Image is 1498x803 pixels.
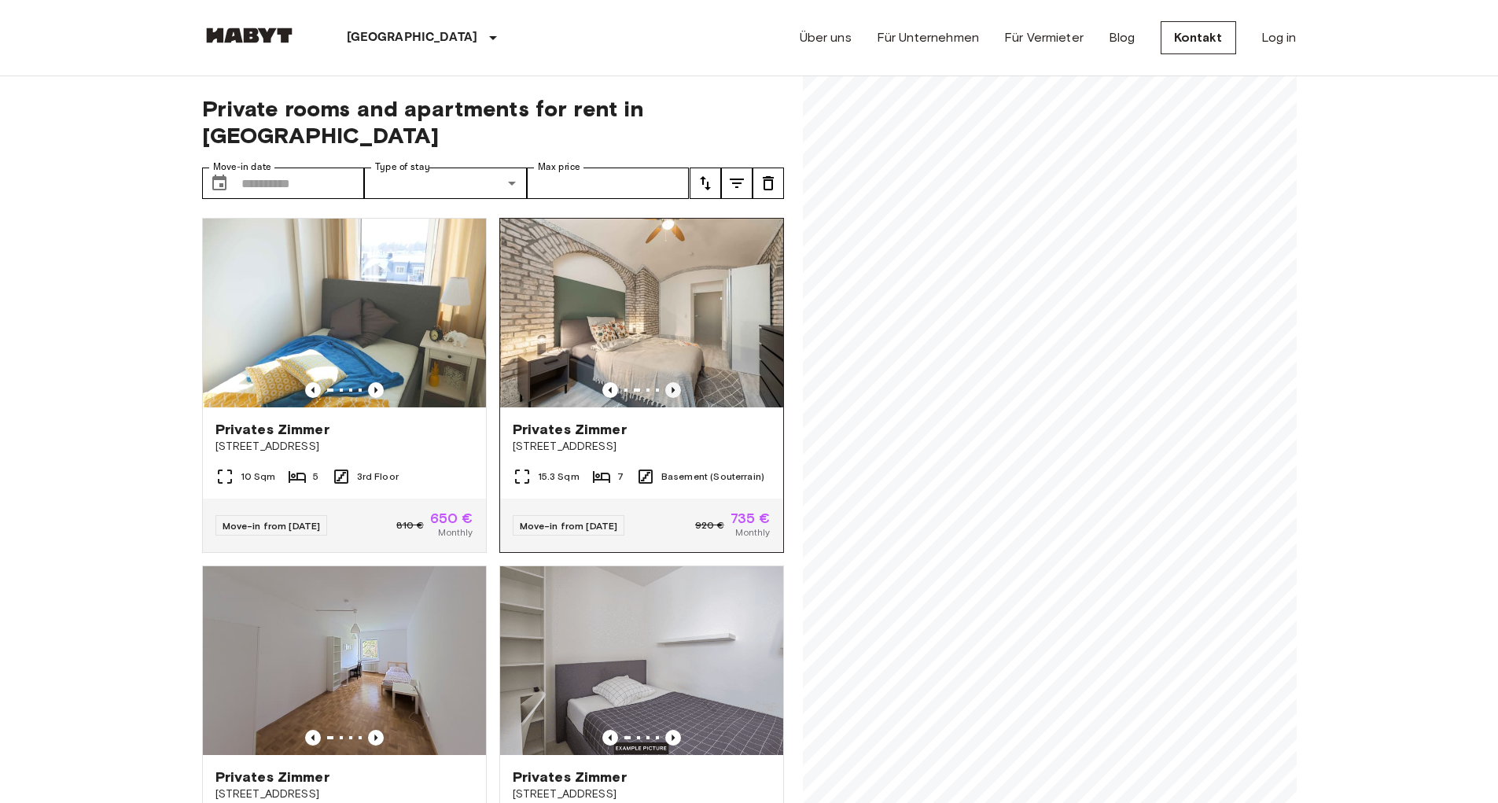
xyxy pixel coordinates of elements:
span: Basement (Souterrain) [661,470,764,484]
button: tune [721,168,753,199]
a: Für Vermieter [1004,28,1084,47]
span: Monthly [438,525,473,540]
a: Log in [1261,28,1297,47]
span: 920 € [695,518,724,532]
a: Für Unternehmen [877,28,979,47]
button: tune [690,168,721,199]
span: 5 [313,470,318,484]
button: Choose date [204,168,235,199]
span: 3rd Floor [357,470,399,484]
span: 810 € [396,518,424,532]
a: Kontakt [1161,21,1236,54]
img: Marketing picture of unit DE-02-023-04M [203,566,486,755]
label: Type of stay [375,160,430,174]
p: [GEOGRAPHIC_DATA] [347,28,478,47]
button: Previous image [368,382,384,398]
span: Privates Zimmer [513,420,627,439]
a: Blog [1109,28,1135,47]
button: Previous image [602,382,618,398]
span: Monthly [735,525,770,540]
span: 650 € [430,511,473,525]
a: Marketing picture of unit DE-02-004-006-05HFMarketing picture of unit DE-02-004-006-05HFPrevious ... [499,218,784,553]
span: Move-in from [DATE] [520,520,618,532]
span: [STREET_ADDRESS] [513,786,771,802]
a: Über uns [800,28,852,47]
span: 10 Sqm [241,470,276,484]
span: 7 [617,470,624,484]
label: Move-in date [213,160,271,174]
button: Previous image [305,730,321,746]
a: Marketing picture of unit DE-02-011-001-01HFPrevious imagePrevious imagePrivates Zimmer[STREET_AD... [202,218,487,553]
span: 15.3 Sqm [538,470,580,484]
span: Private rooms and apartments for rent in [GEOGRAPHIC_DATA] [202,95,784,149]
span: Privates Zimmer [215,420,329,439]
label: Max price [538,160,580,174]
span: [STREET_ADDRESS] [513,439,771,455]
button: Previous image [665,730,681,746]
img: Habyt [202,28,296,43]
span: Privates Zimmer [215,768,329,786]
button: Previous image [305,382,321,398]
span: Move-in from [DATE] [223,520,321,532]
button: Previous image [368,730,384,746]
button: Previous image [665,382,681,398]
span: Privates Zimmer [513,768,627,786]
button: Previous image [602,730,618,746]
img: Marketing picture of unit DE-02-011-001-01HF [203,219,486,407]
img: Marketing picture of unit DE-02-004-006-05HF [501,219,784,407]
span: 735 € [731,511,771,525]
span: [STREET_ADDRESS] [215,786,473,802]
button: tune [753,168,784,199]
img: Marketing picture of unit DE-02-002-002-02HF [500,566,783,755]
span: [STREET_ADDRESS] [215,439,473,455]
